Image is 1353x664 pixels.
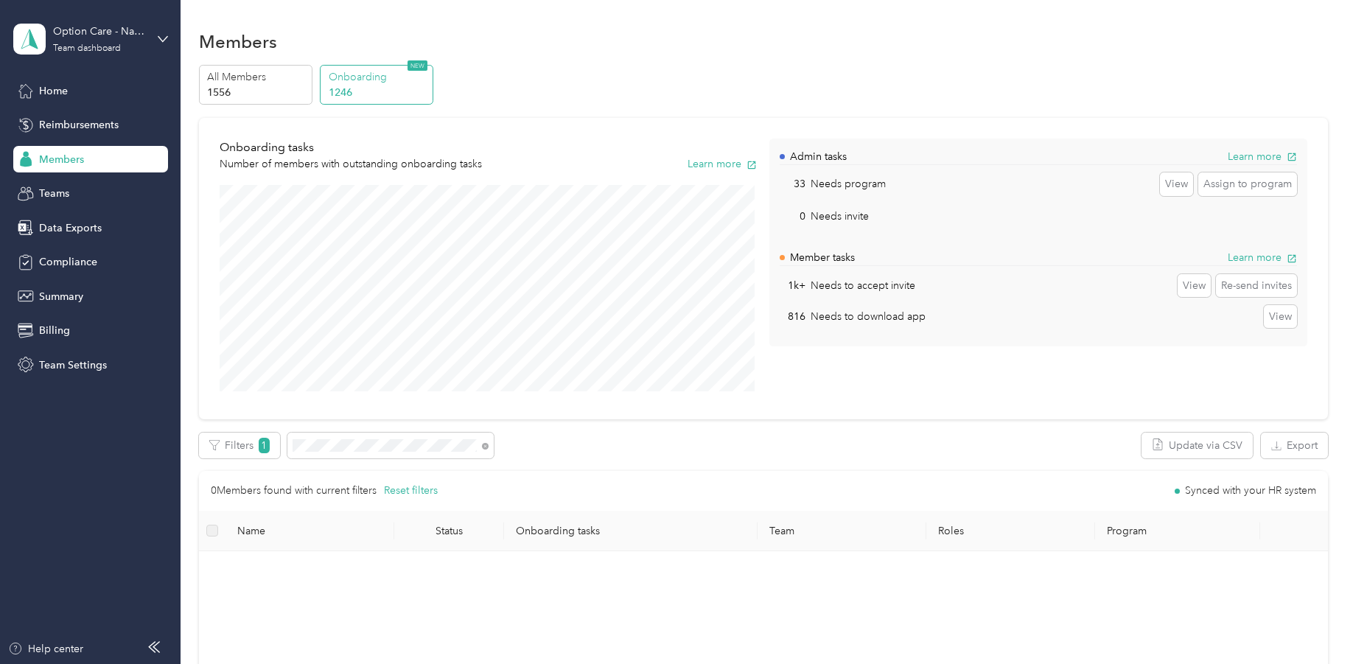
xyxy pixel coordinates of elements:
button: Help center [8,641,83,657]
p: Needs program [811,176,886,192]
iframe: Everlance-gr Chat Button Frame [1270,581,1353,664]
div: Option Care - Naven Health [53,24,145,39]
p: Onboarding tasks [220,139,482,157]
th: Status [394,511,504,551]
span: Billing [39,323,70,338]
p: Admin tasks [790,149,847,164]
button: View [1160,172,1193,196]
p: Needs invite [811,209,869,224]
button: Export [1261,433,1328,458]
p: Onboarding [329,69,429,85]
p: All Members [207,69,307,85]
th: Program [1095,511,1259,551]
div: Team dashboard [53,44,121,53]
p: Number of members with outstanding onboarding tasks [220,156,482,172]
span: Members [39,152,84,167]
p: Needs to accept invite [811,278,915,293]
th: Name [225,511,394,551]
span: NEW [408,60,427,71]
p: 1556 [207,85,307,100]
button: Reset filters [384,483,438,499]
button: Learn more [1228,149,1297,164]
th: Onboarding tasks [504,511,758,551]
p: 0 [780,209,805,224]
th: Team [758,511,926,551]
span: Team Settings [39,357,107,373]
button: Filters1 [199,433,280,458]
span: Teams [39,186,69,201]
span: Data Exports [39,220,102,236]
p: 33 [780,176,805,192]
span: Reimbursements [39,117,119,133]
p: 1246 [329,85,429,100]
button: Update via CSV [1142,433,1253,458]
button: View [1264,305,1297,329]
th: Roles [926,511,1095,551]
span: Compliance [39,254,97,270]
p: Member tasks [790,250,855,265]
button: View [1178,274,1211,298]
span: Name [237,525,382,537]
p: Needs to download app [811,309,926,324]
button: Learn more [1228,250,1297,265]
p: 816 [780,309,805,324]
button: Learn more [688,156,757,172]
span: 1 [259,438,270,453]
span: Summary [39,289,83,304]
h1: Members [199,34,277,49]
p: 1k+ [780,278,805,293]
button: Assign to program [1198,172,1297,196]
button: Re-send invites [1216,274,1297,298]
p: 0 Members found with current filters [211,483,377,499]
span: Synced with your HR system [1185,486,1316,496]
span: Home [39,83,68,99]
